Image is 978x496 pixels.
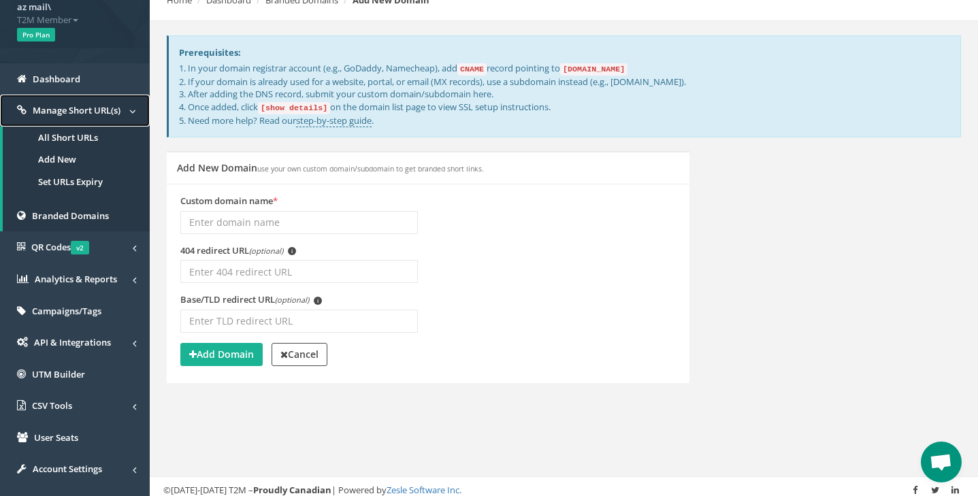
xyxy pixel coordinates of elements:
[457,63,487,76] code: CNAME
[180,211,418,234] input: Enter domain name
[249,246,283,256] em: (optional)
[180,293,322,306] label: Base/TLD redirect URL
[180,310,418,333] input: Enter TLD redirect URL
[32,210,109,222] span: Branded Domains
[32,368,85,380] span: UTM Builder
[71,241,89,254] span: v2
[17,1,51,13] strong: az mail\
[258,102,330,114] code: [show details]
[272,343,327,366] a: Cancel
[296,114,372,127] a: step-by-step guide
[33,463,102,475] span: Account Settings
[257,164,484,173] small: use your own custom domain/subdomain to get branded short links.
[560,63,627,76] code: [DOMAIN_NAME]
[31,241,89,253] span: QR Codes
[180,195,278,208] label: Custom domain name
[32,399,72,412] span: CSV Tools
[33,104,120,116] span: Manage Short URL(s)
[177,163,484,173] h5: Add New Domain
[288,247,296,255] span: i
[179,46,241,59] strong: Prerequisites:
[280,348,319,361] strong: Cancel
[189,348,254,361] strong: Add Domain
[387,484,461,496] a: Zesle Software Inc.
[34,431,78,444] span: User Seats
[34,336,111,348] span: API & Integrations
[921,442,962,482] div: Open chat
[3,148,150,171] a: Add New
[17,14,133,27] span: T2M Member
[180,343,263,366] button: Add Domain
[314,297,322,305] span: i
[33,73,80,85] span: Dashboard
[35,273,117,285] span: Analytics & Reports
[3,171,150,193] a: Set URLs Expiry
[180,260,418,283] input: Enter 404 redirect URL
[253,484,331,496] strong: Proudly Canadian
[179,62,950,127] p: 1. In your domain registrar account (e.g., GoDaddy, Namecheap), add record pointing to 2. If your...
[17,28,55,42] span: Pro Plan
[3,127,150,149] a: All Short URLs
[32,305,101,317] span: Campaigns/Tags
[180,244,296,257] label: 404 redirect URL
[275,295,309,305] em: (optional)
